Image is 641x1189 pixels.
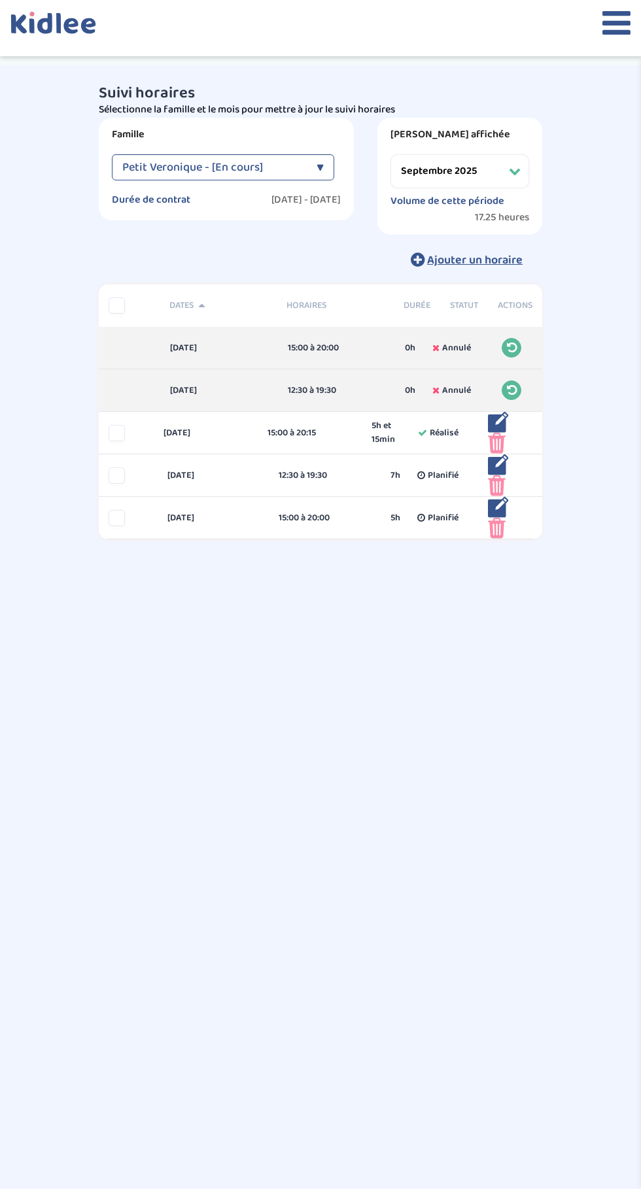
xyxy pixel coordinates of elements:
[440,299,488,312] div: Statut
[279,511,371,525] div: 15:00 à 20:00
[488,475,506,496] img: poubelle_rose.png
[488,518,506,539] img: poubelle_rose.png
[372,419,401,446] span: 5h et 15min
[405,384,415,397] span: 0h
[394,299,440,312] div: Durée
[428,469,459,482] span: Planifié
[112,128,341,141] label: Famille
[268,426,352,440] div: 15:00 à 20:15
[99,85,542,102] h3: Suivi horaires
[160,299,277,312] div: Dates
[488,454,509,475] img: modifier_bleu.png
[428,511,459,525] span: Planifié
[112,193,190,207] label: Durée de contrat
[271,193,341,207] label: [DATE] - [DATE]
[488,433,506,454] img: poubelle_rose.png
[158,469,269,482] div: [DATE]
[279,469,371,482] div: 12:30 à 19:30
[288,341,386,355] div: 15:00 à 20:00
[488,497,509,518] img: modifier_bleu.png
[288,384,386,397] div: 12:30 à 19:30
[158,511,269,525] div: [DATE]
[390,195,504,208] label: Volume de cette période
[390,511,400,525] span: 5h
[99,102,542,118] p: Sélectionne la famille et le mois pour mettre à jour le suivi horaires
[390,469,400,482] span: 7h
[154,426,258,440] div: [DATE]
[317,154,324,180] div: ▼
[160,341,278,355] div: [DATE]
[286,299,384,312] span: Horaires
[122,154,263,180] span: Petit Veronique - [En cours]
[475,211,529,224] span: 17.25 heures
[391,245,542,274] button: Ajouter un horaire
[405,341,415,355] span: 0h
[160,384,278,397] div: [DATE]
[442,384,471,397] span: Annulé
[430,426,459,440] span: Réalisé
[442,341,471,355] span: Annulé
[488,299,542,312] div: Actions
[427,251,523,269] span: Ajouter un horaire
[488,412,509,433] img: modifier_bleu.png
[390,128,529,141] label: [PERSON_NAME] affichée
